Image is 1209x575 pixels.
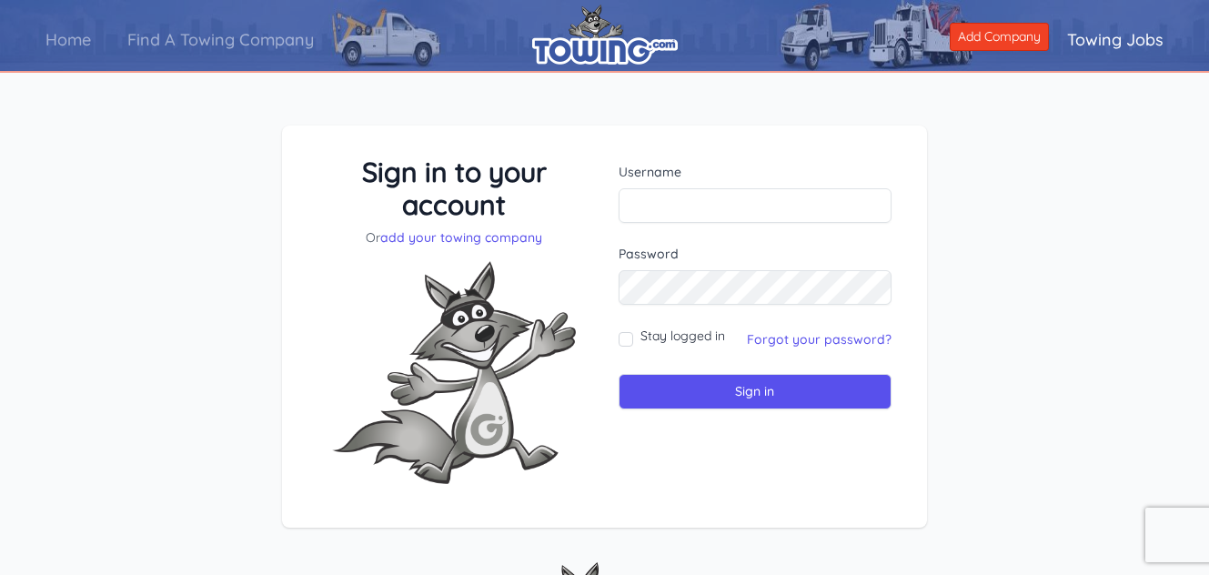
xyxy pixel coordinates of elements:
[109,14,332,66] a: Find A Towing Company
[619,374,892,409] input: Sign in
[640,327,725,345] label: Stay logged in
[747,331,892,348] a: Forgot your password?
[27,14,109,66] a: Home
[619,163,892,181] label: Username
[619,245,892,263] label: Password
[317,228,591,247] p: Or
[317,247,590,499] img: Fox-Excited.png
[380,229,542,246] a: add your towing company
[532,5,678,65] img: logo.png
[317,156,591,221] h3: Sign in to your account
[950,23,1049,51] a: Add Company
[1049,14,1182,66] a: Towing Jobs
